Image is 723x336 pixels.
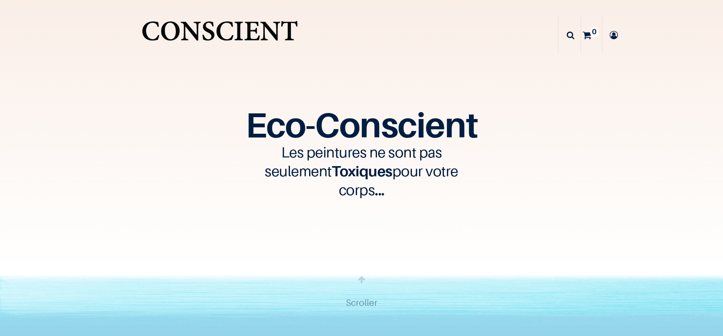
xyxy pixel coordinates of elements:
[590,27,598,37] sup: 0
[332,162,392,180] span: Toxiques
[104,111,619,139] h1: Eco-Conscient
[140,15,300,56] img: Conscient
[249,143,474,199] h3: Les peintures ne sont pas seulement pour votre corps
[140,15,300,56] a: Logo of Conscient
[581,17,602,53] a: 0
[375,181,384,199] span: ...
